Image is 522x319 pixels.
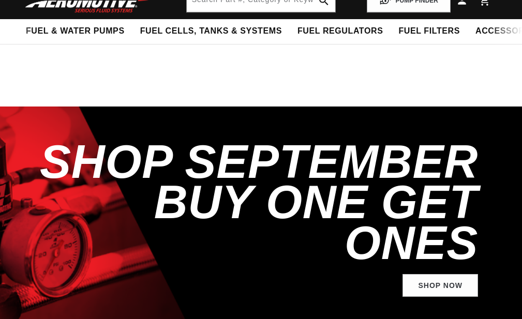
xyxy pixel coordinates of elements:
[26,26,125,37] span: Fuel & Water Pumps
[391,19,468,43] summary: Fuel Filters
[36,142,478,264] h2: SHOP SEPTEMBER BUY ONE GET ONES
[290,19,391,43] summary: Fuel Regulators
[402,274,478,297] a: Shop Now
[297,26,383,37] span: Fuel Regulators
[140,26,282,37] span: Fuel Cells, Tanks & Systems
[132,19,290,43] summary: Fuel Cells, Tanks & Systems
[398,26,460,37] span: Fuel Filters
[18,19,132,43] summary: Fuel & Water Pumps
